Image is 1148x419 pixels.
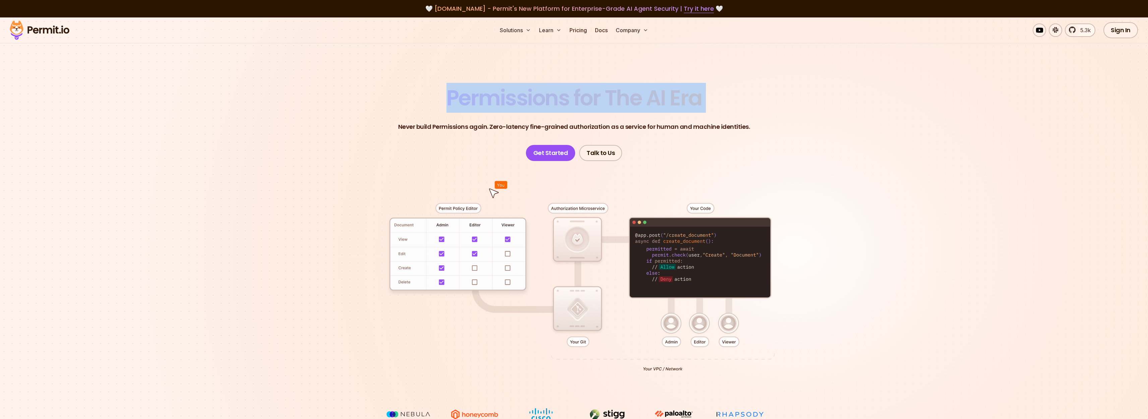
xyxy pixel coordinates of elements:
[446,83,702,113] span: Permissions for The AI Era
[1103,22,1138,38] a: Sign In
[592,23,610,37] a: Docs
[434,4,714,13] span: [DOMAIN_NAME] - Permit's New Platform for Enterprise-Grade AI Agent Security |
[613,23,651,37] button: Company
[398,122,750,132] p: Never build Permissions again. Zero-latency fine-grained authorization as a service for human and...
[526,145,576,161] a: Get Started
[16,4,1132,13] div: 🤍 🤍
[536,23,564,37] button: Learn
[579,145,622,161] a: Talk to Us
[7,19,72,42] img: Permit logo
[1065,23,1095,37] a: 5.3k
[1076,26,1091,34] span: 5.3k
[497,23,534,37] button: Solutions
[567,23,590,37] a: Pricing
[684,4,714,13] a: Try it here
